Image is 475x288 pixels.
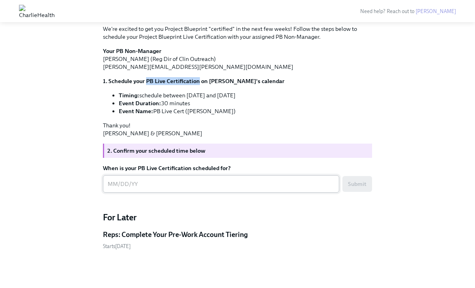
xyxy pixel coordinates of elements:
a: Reps: Complete Your Pre-Work Account TieringStarts[DATE] [103,230,372,250]
h4: For Later [103,212,372,224]
img: CharlieHealth [19,5,55,17]
p: We're excited to get you Project Blueprint "certified" in the next few weeks! Follow the steps be... [103,25,372,41]
span: Monday, September 1st 2025, 11:00 am [103,243,131,249]
strong: 1. Schedule your PB Live Certification on [PERSON_NAME]'s calendar [103,78,285,85]
li: schedule between [DATE] and [DATE] [119,91,372,99]
span: Need help? Reach out to [360,8,456,14]
h5: Reps: Complete Your Pre-Work Account Tiering [103,230,248,239]
strong: Event Name: [119,108,153,115]
li: 30 minutes [119,99,372,107]
a: [PERSON_NAME] [416,8,456,14]
p: Thank you! [PERSON_NAME] & [PERSON_NAME] [103,121,372,137]
p: [PERSON_NAME] (Reg Dir of Clin Outreach) [PERSON_NAME][EMAIL_ADDRESS][PERSON_NAME][DOMAIN_NAME] [103,47,372,71]
strong: Your PB Non-Manager [103,47,161,55]
li: PB Live Cert ([PERSON_NAME]) [119,107,372,115]
strong: Event Duration: [119,100,161,107]
strong: 2. Confirm your scheduled time below [107,147,205,154]
strong: Timing: [119,92,139,99]
label: When is your PB Live Certification scheduled for? [103,164,372,172]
